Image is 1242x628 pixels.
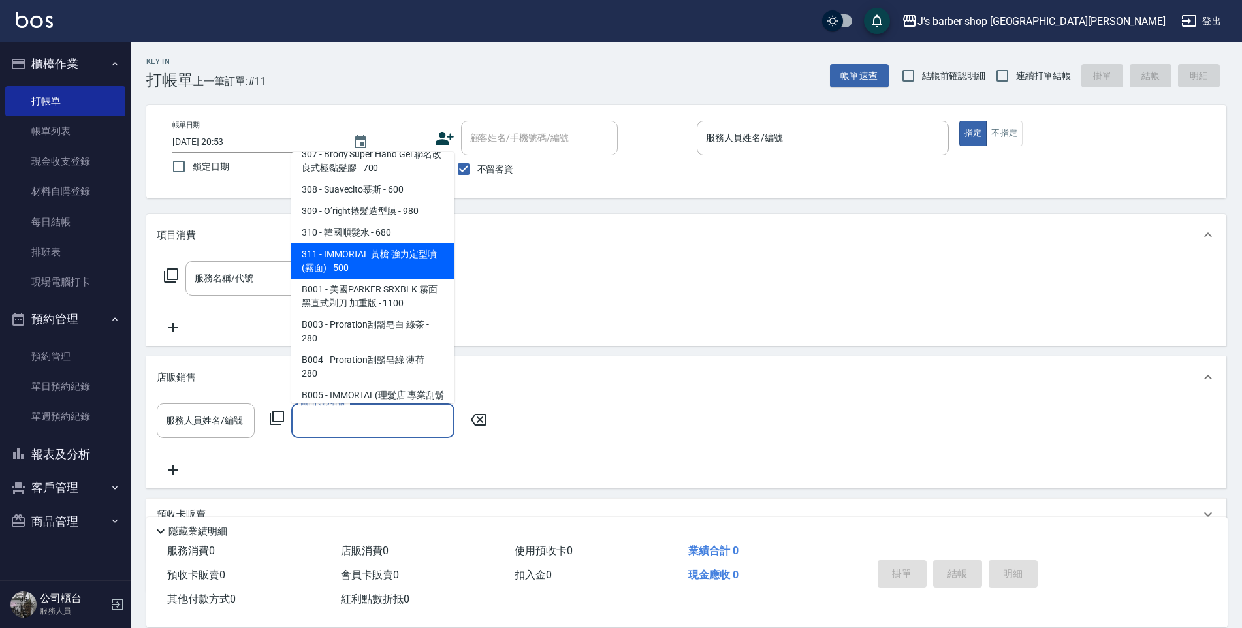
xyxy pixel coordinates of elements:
[146,71,193,89] h3: 打帳單
[5,505,125,539] button: 商品管理
[291,243,454,279] span: 311 - IMMORTAL 黃槍 強力定型噴 (霧面) - 500
[291,222,454,243] span: 310 - 韓國順髮水 - 680
[10,591,37,618] img: Person
[291,279,454,314] span: B001 - 美國PARKER SRXBLK 霧面黑直式剃刀 加重版 - 1100
[40,605,106,617] p: 服務人員
[5,341,125,371] a: 預約管理
[5,207,125,237] a: 每日結帳
[5,371,125,401] a: 單日預約紀錄
[291,314,454,349] span: B003 - Proration刮鬍皂白 綠茶 - 280
[291,200,454,222] span: 309 - O’right捲髮造型膜 - 980
[146,57,193,66] h2: Key In
[5,401,125,432] a: 單週預約紀錄
[897,8,1171,35] button: J’s barber shop [GEOGRAPHIC_DATA][PERSON_NAME]
[1016,69,1071,83] span: 連續打單結帳
[341,593,409,605] span: 紅利點數折抵 0
[291,349,454,385] span: B004 - Proration刮鬍皂綠 薄荷 - 280
[40,592,106,605] h5: 公司櫃台
[515,544,573,557] span: 使用預收卡 0
[5,471,125,505] button: 客戶管理
[157,228,196,242] p: 項目消費
[688,544,739,557] span: 業績合計 0
[5,437,125,471] button: 報表及分析
[864,8,890,34] button: save
[193,160,229,174] span: 鎖定日期
[172,131,340,153] input: YYYY/MM/DD hh:mm
[291,179,454,200] span: 308 - Suavecito慕斯 - 600
[167,544,215,557] span: 服務消費 0
[16,12,53,28] img: Logo
[917,13,1166,29] div: J’s barber shop [GEOGRAPHIC_DATA][PERSON_NAME]
[5,237,125,267] a: 排班表
[193,73,266,89] span: 上一筆訂單:#11
[922,69,986,83] span: 結帳前確認明細
[5,86,125,116] a: 打帳單
[345,127,376,158] button: Choose date, selected date is 2025-08-22
[168,525,227,539] p: 隱藏業績明細
[1176,9,1226,33] button: 登出
[172,120,200,130] label: 帳單日期
[986,121,1023,146] button: 不指定
[5,302,125,336] button: 預約管理
[291,385,454,420] span: B005 - IMMORTAL(理髮店 專業刮鬍泡)按壓式 - 380
[157,371,196,385] p: 店販銷售
[515,569,552,581] span: 扣入金 0
[167,593,236,605] span: 其他付款方式 0
[157,508,206,522] p: 預收卡販賣
[167,569,225,581] span: 預收卡販賣 0
[291,144,454,179] span: 307 - Brody Super Hand Gel 聯名改良式極黏髮膠 - 700
[341,544,389,557] span: 店販消費 0
[5,176,125,206] a: 材料自購登錄
[146,214,1226,256] div: 項目消費
[146,499,1226,530] div: 預收卡販賣
[688,569,739,581] span: 現金應收 0
[5,146,125,176] a: 現金收支登錄
[5,116,125,146] a: 帳單列表
[830,64,889,88] button: 帳單速查
[5,47,125,81] button: 櫃檯作業
[341,569,399,581] span: 會員卡販賣 0
[5,267,125,297] a: 現場電腦打卡
[477,163,514,176] span: 不留客資
[959,121,987,146] button: 指定
[146,356,1226,398] div: 店販銷售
